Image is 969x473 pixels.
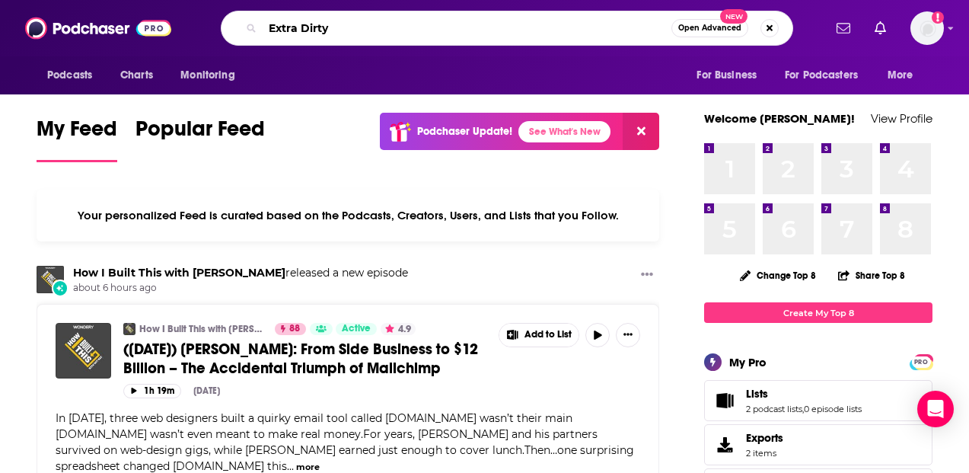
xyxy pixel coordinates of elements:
[720,9,747,24] span: New
[837,260,906,290] button: Share Top 8
[417,125,512,138] p: Podchaser Update!
[275,323,306,335] a: 88
[37,190,659,241] div: Your personalized Feed is curated based on the Podcasts, Creators, Users, and Lists that you Follow.
[336,323,377,335] a: Active
[746,404,802,414] a: 2 podcast lists
[139,323,265,335] a: How I Built This with [PERSON_NAME]
[709,390,740,411] a: Lists
[180,65,234,86] span: Monitoring
[888,65,913,86] span: More
[73,266,408,280] h3: released a new episode
[616,323,640,347] button: Show More Button
[73,282,408,295] span: about 6 hours ago
[785,65,858,86] span: For Podcasters
[912,356,930,368] span: PRO
[52,280,69,296] div: New Episode
[804,404,862,414] a: 0 episode lists
[123,323,135,335] img: How I Built This with Guy Raz
[869,15,892,41] a: Show notifications dropdown
[123,340,488,378] a: ([DATE]) [PERSON_NAME]: From Side Business to $12 Billion – The Accidental Triumph of Mailchimp
[696,65,757,86] span: For Business
[746,387,768,401] span: Lists
[910,11,944,45] img: User Profile
[56,411,634,473] span: In [DATE], three web designers built a quirky email tool called [DOMAIN_NAME] wasn’t their main [...
[120,65,153,86] span: Charts
[910,11,944,45] span: Logged in as BerkMarc
[524,329,572,340] span: Add to List
[56,323,111,379] img: (July 2021) Ben Chestnut: From Side Business to $12 Billion – The Accidental Triumph of Mailchimp
[37,116,117,151] span: My Feed
[635,266,659,285] button: Show More Button
[123,340,478,378] span: ([DATE]) [PERSON_NAME]: From Side Business to $12 Billion – The Accidental Triumph of Mailchimp
[802,404,804,414] span: ,
[518,121,610,142] a: See What's New
[704,424,932,465] a: Exports
[193,385,220,396] div: [DATE]
[25,14,171,43] img: Podchaser - Follow, Share and Rate Podcasts
[37,61,112,90] button: open menu
[729,355,767,369] div: My Pro
[704,302,932,323] a: Create My Top 8
[830,15,856,41] a: Show notifications dropdown
[877,61,932,90] button: open menu
[910,11,944,45] button: Show profile menu
[704,380,932,421] span: Lists
[73,266,285,280] a: How I Built This with Guy Raz
[289,321,300,337] span: 88
[678,24,741,32] span: Open Advanced
[746,387,862,401] a: Lists
[917,391,954,427] div: Open Intercom Messenger
[381,323,416,335] button: 4.9
[37,266,64,293] img: How I Built This with Guy Raz
[263,16,671,40] input: Search podcasts, credits, & more...
[170,61,254,90] button: open menu
[709,434,740,455] span: Exports
[110,61,162,90] a: Charts
[746,448,783,459] span: 2 items
[704,111,855,126] a: Welcome [PERSON_NAME]!
[287,459,294,473] span: ...
[775,61,880,90] button: open menu
[671,19,748,37] button: Open AdvancedNew
[342,321,371,337] span: Active
[123,384,181,398] button: 1h 19m
[932,11,944,24] svg: Add a profile image
[731,266,825,285] button: Change Top 8
[746,431,783,445] span: Exports
[37,116,117,162] a: My Feed
[499,324,579,347] button: Show More Button
[871,111,932,126] a: View Profile
[221,11,793,46] div: Search podcasts, credits, & more...
[47,65,92,86] span: Podcasts
[686,61,776,90] button: open menu
[912,356,930,367] a: PRO
[135,116,265,151] span: Popular Feed
[135,116,265,162] a: Popular Feed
